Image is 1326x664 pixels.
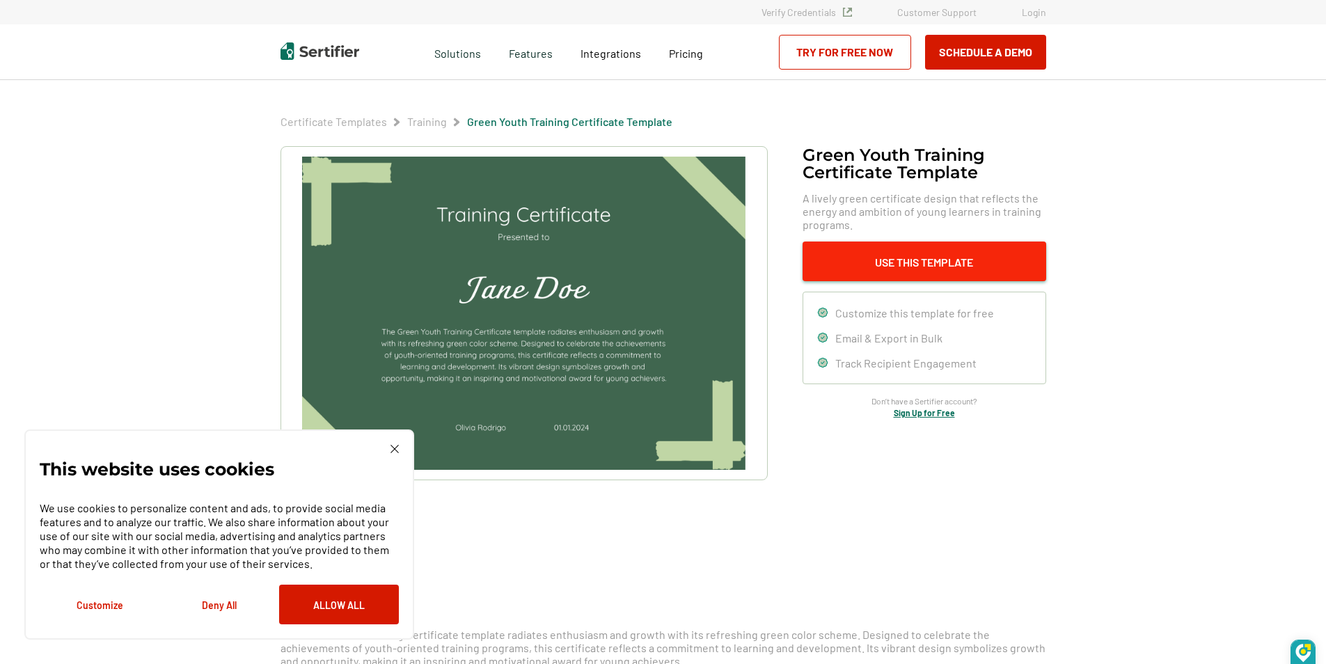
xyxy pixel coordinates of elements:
button: Customize [40,585,159,624]
button: Allow All [279,585,399,624]
img: Verified [843,8,852,17]
a: Login [1022,6,1046,18]
span: Email & Export in Bulk [835,331,942,345]
a: Pricing [669,43,703,61]
a: Customer Support [897,6,977,18]
span: Certificate Templates [281,115,387,129]
a: Sign Up for Free [894,408,955,418]
p: This website uses cookies [40,462,274,476]
span: Features [509,43,553,61]
img: Sertifier | Digital Credentialing Platform [281,42,359,60]
span: Don’t have a Sertifier account? [871,395,977,408]
span: A lively green certificate design that reflects the energy and ambition of young learners in trai... [803,191,1046,231]
a: Green Youth Training Certificate Template [467,115,672,128]
span: Customize this template for free [835,306,994,319]
iframe: Chat Widget [1256,597,1326,664]
a: Integrations [581,43,641,61]
div: Breadcrumb [281,115,672,129]
span: Integrations [581,47,641,60]
a: Try for Free Now [779,35,911,70]
span: Green Youth Training Certificate Template [467,115,672,129]
a: Training [407,115,447,128]
a: Verify Credentials [761,6,852,18]
a: Certificate Templates [281,115,387,128]
span: Solutions [434,43,481,61]
h1: Green Youth Training Certificate Template [803,146,1046,181]
button: Schedule a Demo [925,35,1046,70]
span: Pricing [669,47,703,60]
span: Training [407,115,447,129]
img: Green Youth Training Certificate Template [302,157,745,470]
span: Track Recipient Engagement [835,356,977,370]
p: We use cookies to personalize content and ads, to provide social media features and to analyze ou... [40,501,399,571]
button: Use This Template [803,242,1046,281]
img: Cookie Popup Close [390,445,399,453]
img: DzVsEph+IJtmAAAAAElFTkSuQmCC [1295,644,1311,663]
button: Deny All [159,585,279,624]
